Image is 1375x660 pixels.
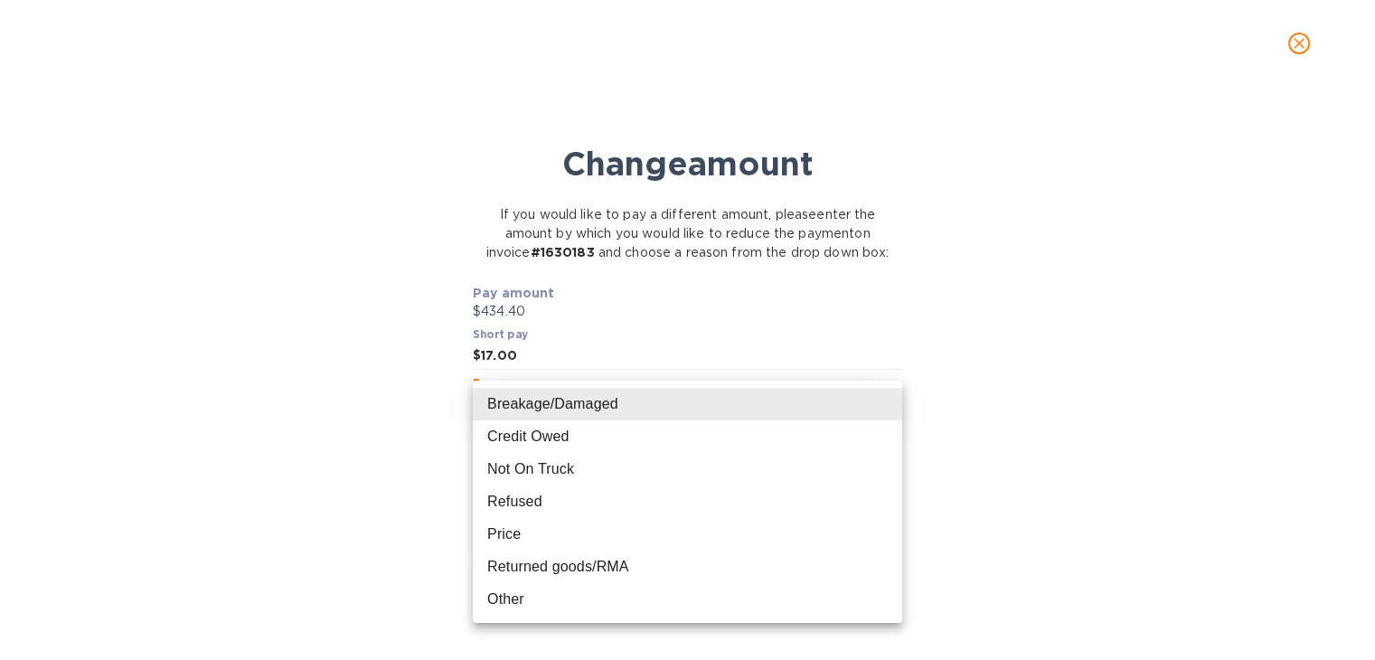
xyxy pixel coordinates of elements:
[473,453,902,486] li: Not On Truck
[473,486,902,518] li: Refused
[473,583,902,616] li: Other
[473,420,902,453] li: Credit Owed
[473,388,902,420] li: Breakage/Damaged
[473,518,902,551] li: Price
[473,551,902,583] li: Returned goods/RMA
